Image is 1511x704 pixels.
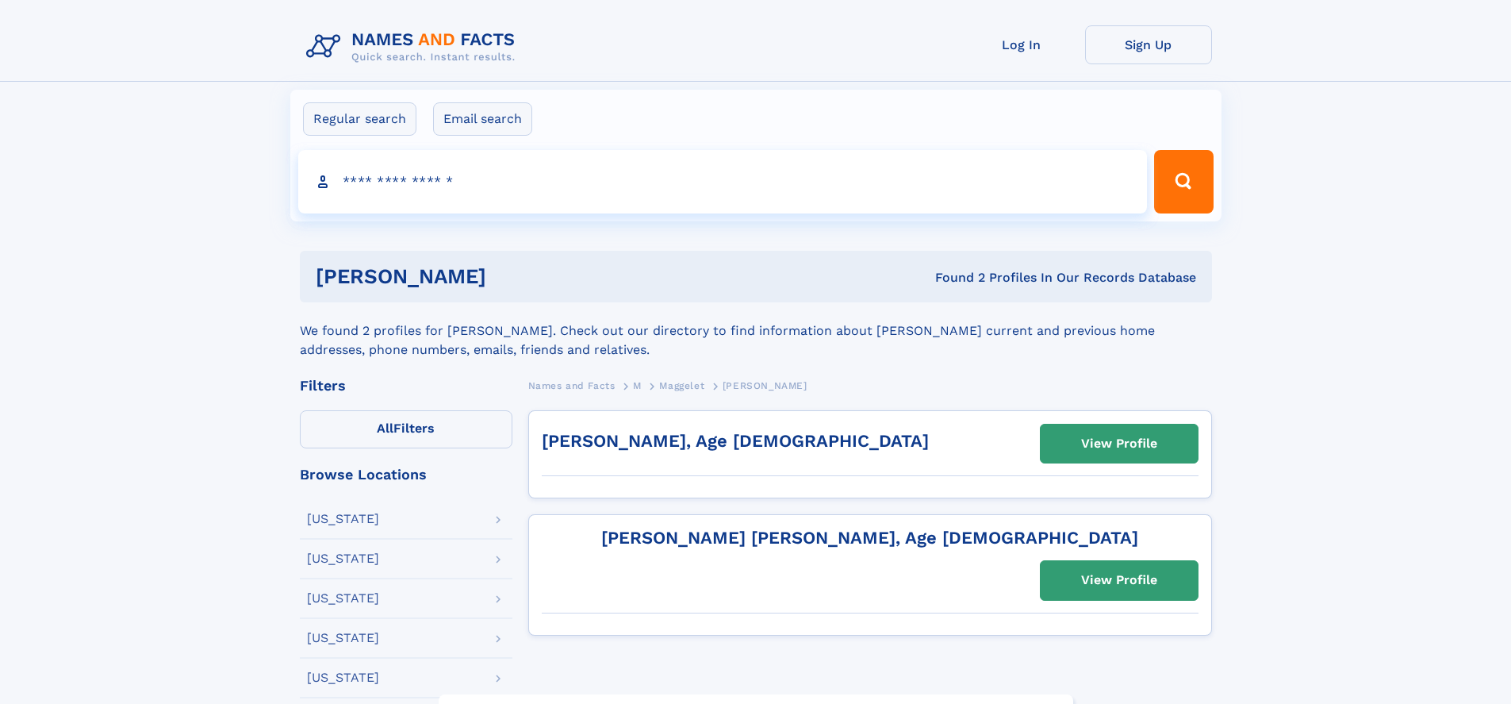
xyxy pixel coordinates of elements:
label: Email search [433,102,532,136]
a: Maggelet [659,375,704,395]
div: We found 2 profiles for [PERSON_NAME]. Check out our directory to find information about [PERSON_... [300,302,1212,360]
span: Maggelet [659,380,704,391]
label: Regular search [303,102,416,136]
a: Sign Up [1085,25,1212,64]
a: Names and Facts [528,375,616,395]
img: Logo Names and Facts [300,25,528,68]
button: Search Button [1154,150,1213,214]
div: Found 2 Profiles In Our Records Database [711,269,1196,287]
div: [US_STATE] [307,592,379,605]
div: View Profile [1081,562,1157,598]
span: All [377,421,393,436]
a: [PERSON_NAME], Age [DEMOGRAPHIC_DATA] [542,431,929,451]
div: [US_STATE] [307,552,379,565]
a: View Profile [1041,425,1198,463]
div: [US_STATE] [307,632,379,644]
a: View Profile [1041,561,1198,599]
input: search input [298,150,1148,214]
div: [US_STATE] [307,671,379,684]
h1: [PERSON_NAME] [316,267,711,287]
div: Browse Locations [300,467,512,482]
span: [PERSON_NAME] [723,380,807,391]
label: Filters [300,410,512,448]
div: Filters [300,379,512,393]
a: [PERSON_NAME] [PERSON_NAME], Age [DEMOGRAPHIC_DATA] [601,528,1138,548]
a: M [633,375,642,395]
div: [US_STATE] [307,513,379,525]
a: Log In [958,25,1085,64]
span: M [633,380,642,391]
div: View Profile [1081,425,1157,462]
